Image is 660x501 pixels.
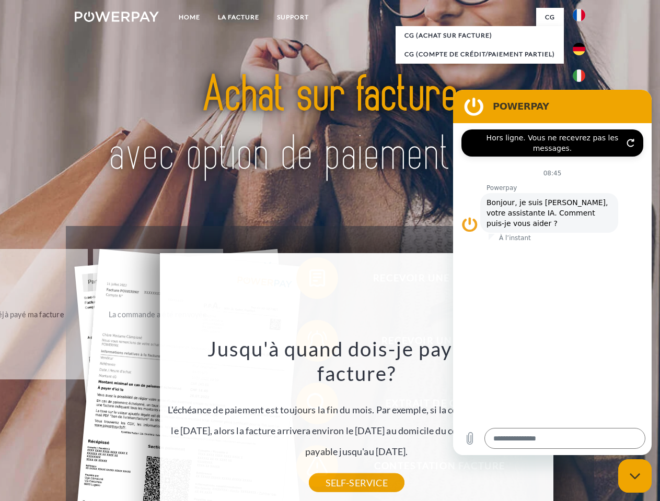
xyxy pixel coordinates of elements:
a: LA FACTURE [209,8,268,27]
a: CG (achat sur facture) [396,26,564,45]
a: CG (Compte de crédit/paiement partiel) [396,45,564,64]
img: logo-powerpay-white.svg [75,11,159,22]
iframe: Bouton de lancement de la fenêtre de messagerie, conversation en cours [618,459,652,493]
h3: Jusqu'à quand dois-je payer ma facture? [166,336,547,386]
img: de [573,43,585,55]
img: it [573,69,585,82]
iframe: Fenêtre de messagerie [453,90,652,455]
a: SELF-SERVICE [309,473,404,492]
a: Support [268,8,318,27]
a: Home [170,8,209,27]
div: L'échéance de paiement est toujours la fin du mois. Par exemple, si la commande a été passée le [... [166,336,547,483]
img: fr [573,9,585,21]
img: title-powerpay_fr.svg [100,50,560,200]
div: La commande a été renvoyée [99,307,217,321]
a: CG [536,8,564,27]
